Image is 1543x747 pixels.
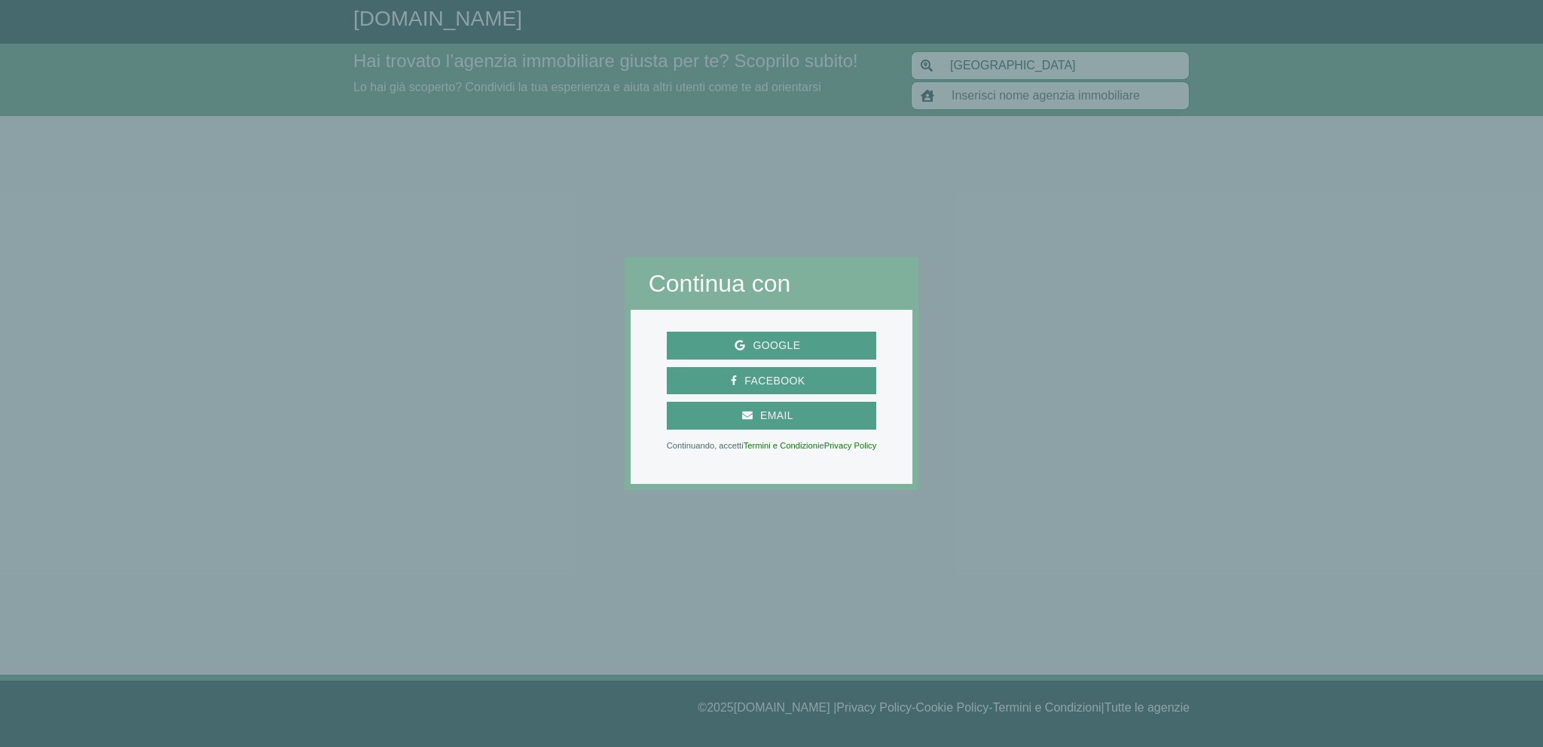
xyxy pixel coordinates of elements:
h2: Continua con [649,269,895,298]
p: Continuando, accetti e [667,442,877,449]
button: Google [667,332,877,360]
span: Google [745,336,808,355]
button: Facebook [667,367,877,395]
span: Facebook [737,372,812,390]
button: Email [667,402,877,430]
a: Termini e Condizioni [744,441,820,450]
span: Email [753,406,801,425]
a: Privacy Policy [824,441,877,450]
